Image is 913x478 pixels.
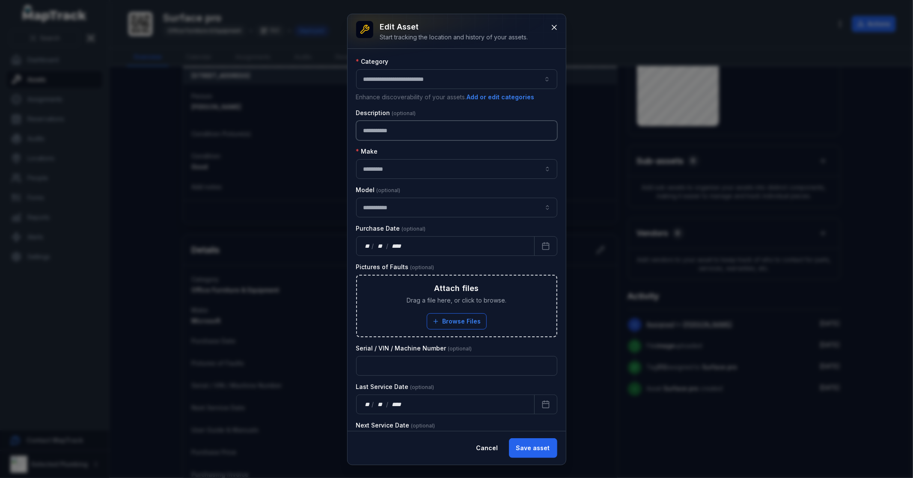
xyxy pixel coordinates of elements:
[534,395,557,414] button: Calendar
[363,400,372,409] div: day,
[356,263,434,271] label: Pictures of Faults
[356,383,434,391] label: Last Service Date
[356,92,557,102] p: Enhance discoverability of your assets.
[380,21,528,33] h3: Edit asset
[356,147,378,156] label: Make
[363,242,372,250] div: day,
[356,344,472,353] label: Serial / VIN / Machine Number
[356,109,416,117] label: Description
[427,313,487,330] button: Browse Files
[389,400,405,409] div: year,
[356,186,401,194] label: Model
[372,400,375,409] div: /
[407,296,506,305] span: Drag a file here, or click to browse.
[386,400,389,409] div: /
[356,224,426,233] label: Purchase Date
[389,242,405,250] div: year,
[469,438,506,458] button: Cancel
[386,242,389,250] div: /
[509,438,557,458] button: Save asset
[467,92,535,102] button: Add or edit categories
[356,57,389,66] label: Category
[372,242,375,250] div: /
[434,282,479,294] h3: Attach files
[375,242,386,250] div: month,
[356,198,557,217] input: asset-edit:cf[68832b05-6ea9-43b4-abb7-d68a6a59beaf]-label
[375,400,386,409] div: month,
[534,236,557,256] button: Calendar
[356,421,435,430] label: Next Service Date
[380,33,528,42] div: Start tracking the location and history of your assets.
[356,159,557,179] input: asset-edit:cf[09246113-4bcc-4687-b44f-db17154807e5]-label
